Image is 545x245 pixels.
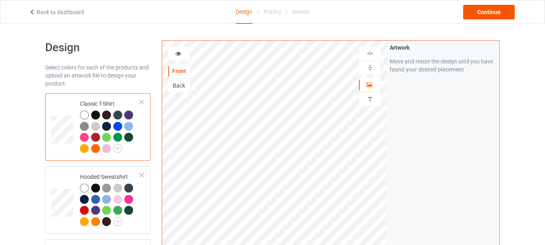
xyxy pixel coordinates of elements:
[463,5,515,19] div: Continue
[390,44,497,52] div: Artwork
[264,0,281,23] div: Pricing
[292,0,309,23] div: Details
[168,82,190,90] div: Back
[45,166,150,234] div: Hooded Sweatshirt
[80,122,89,131] img: heather_texture.png
[80,100,140,152] div: Classic T-Shirt
[366,50,374,57] img: svg%3E%0A
[366,95,374,103] img: svg%3E%0A
[113,144,122,153] img: svg+xml;base64,PD94bWwgdmVyc2lvbj0iMS4wIiBlbmNvZGluZz0iVVRGLTgiPz4KPHN2ZyB3aWR0aD0iMjJweCIgaGVpZ2...
[80,173,140,225] div: Hooded Sweatshirt
[168,67,190,75] div: Front
[390,57,497,73] div: Move and resize the design until you have found your desired placement
[236,0,253,24] div: Design
[45,93,150,161] div: Classic T-Shirt
[45,63,150,88] div: Select colors for each of the products and upload an artwork file to design your product.
[366,64,374,71] img: svg%3E%0A
[45,40,150,55] h1: Design
[29,9,84,15] a: Back to dashboard
[113,217,122,226] img: svg+xml;base64,PD94bWwgdmVyc2lvbj0iMS4wIiBlbmNvZGluZz0iVVRGLTgiPz4KPHN2ZyB3aWR0aD0iMjJweCIgaGVpZ2...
